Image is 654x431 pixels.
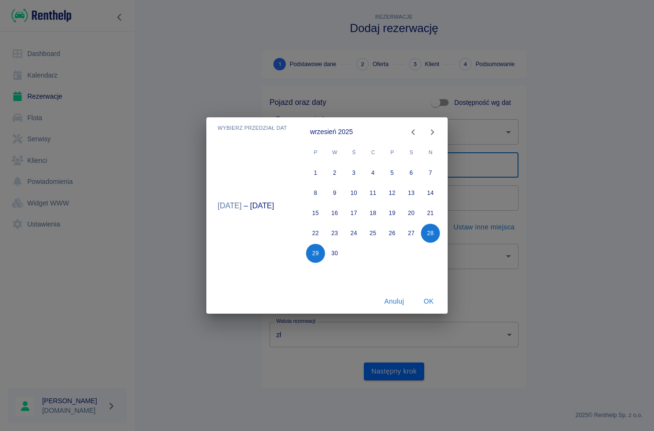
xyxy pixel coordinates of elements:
[421,183,440,203] button: 14
[326,244,345,263] button: 30
[306,244,326,263] button: 29
[421,163,440,182] button: 7
[345,204,364,223] button: 17
[345,143,362,162] span: środa
[218,201,242,211] button: [DATE]
[383,143,401,162] span: piątek
[306,163,326,182] button: 1
[364,163,383,182] button: 4
[402,183,421,203] button: 13
[326,183,345,203] button: 9
[345,183,364,203] button: 10
[383,183,402,203] button: 12
[402,163,421,182] button: 6
[364,143,382,162] span: czwartek
[345,163,364,182] button: 3
[307,143,324,162] span: poniedziałek
[364,183,383,203] button: 11
[402,204,421,223] button: 20
[364,204,383,223] button: 18
[242,201,250,211] h5: –
[403,143,420,162] span: sobota
[326,163,345,182] button: 2
[364,224,383,243] button: 25
[250,201,274,211] button: [DATE]
[383,163,402,182] button: 5
[402,224,421,243] button: 27
[326,143,343,162] span: wtorek
[306,224,326,243] button: 22
[326,204,345,223] button: 16
[218,125,287,131] span: Wybierz przedział dat
[383,224,402,243] button: 26
[421,224,440,243] button: 28
[345,224,364,243] button: 24
[422,143,439,162] span: niedziela
[413,293,444,310] button: OK
[306,183,326,203] button: 8
[326,224,345,243] button: 23
[379,293,409,310] button: Anuluj
[404,123,423,142] button: Previous month
[310,127,353,137] div: wrzesień 2025
[383,204,402,223] button: 19
[423,123,442,142] button: Next month
[306,204,326,223] button: 15
[421,204,440,223] button: 21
